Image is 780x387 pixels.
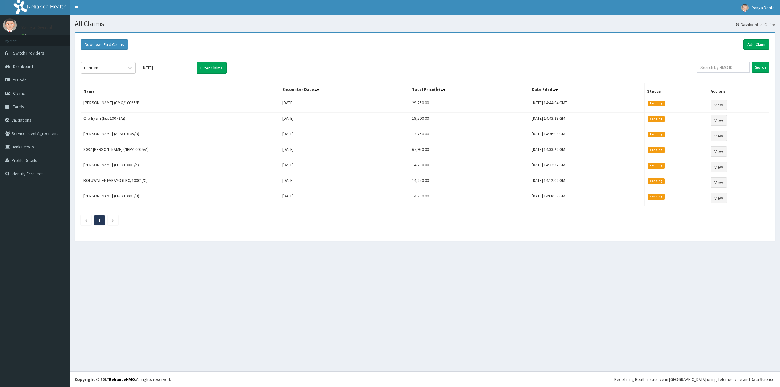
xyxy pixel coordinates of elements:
footer: All rights reserved. [70,371,780,387]
td: [PERSON_NAME] (CMG/10065/B) [81,97,280,113]
a: Page 1 is your current page [98,218,101,223]
a: View [711,177,727,188]
td: Ofa Eyam (hsi/10072/a) [81,113,280,128]
img: User Image [741,4,749,12]
a: View [711,115,727,126]
a: View [711,100,727,110]
h1: All Claims [75,20,775,28]
td: [DATE] [280,175,409,190]
a: View [711,193,727,203]
th: Encounter Date [280,83,409,97]
input: Search by HMO ID [697,62,750,73]
td: [PERSON_NAME] (ALS/10105/B) [81,128,280,144]
td: 29,250.00 [409,97,529,113]
button: Download Paid Claims [81,39,128,50]
td: 14,250.00 [409,190,529,206]
a: View [711,131,727,141]
span: Yanga Dental [752,5,775,10]
td: [DATE] [280,113,409,128]
a: Previous page [85,218,87,223]
td: 19,500.00 [409,113,529,128]
th: Total Price(₦) [409,83,529,97]
td: 14,250.00 [409,175,529,190]
button: Filter Claims [197,62,227,74]
span: Pending [648,178,665,184]
span: Pending [648,116,665,122]
td: 8037 [PERSON_NAME] (NBP/10025/A) [81,144,280,159]
a: View [711,162,727,172]
input: Select Month and Year [139,62,193,73]
span: Tariffs [13,104,24,109]
span: Pending [648,194,665,199]
span: Pending [648,101,665,106]
span: Pending [648,163,665,168]
td: [DATE] 14:36:03 GMT [529,128,644,144]
span: Pending [648,147,665,153]
a: RelianceHMO [109,377,135,382]
th: Date Filed [529,83,644,97]
input: Search [752,62,769,73]
td: 12,750.00 [409,128,529,144]
td: 14,250.00 [409,159,529,175]
span: Switch Providers [13,50,44,56]
th: Actions [708,83,769,97]
p: Yanga Dental [21,25,53,30]
a: Online [21,33,36,37]
a: Next page [112,218,114,223]
span: Dashboard [13,64,33,69]
td: [DATE] 14:44:04 GMT [529,97,644,113]
img: User Image [3,18,17,32]
td: [DATE] 14:32:27 GMT [529,159,644,175]
td: [PERSON_NAME] (LBC/10001/A) [81,159,280,175]
td: [DATE] 14:08:13 GMT [529,190,644,206]
td: [DATE] 14:33:22 GMT [529,144,644,159]
div: Redefining Heath Insurance in [GEOGRAPHIC_DATA] using Telemedicine and Data Science! [614,376,775,382]
a: Add Claim [743,39,769,50]
td: [DATE] [280,128,409,144]
td: [DATE] [280,144,409,159]
li: Claims [759,22,775,27]
span: Claims [13,91,25,96]
td: [DATE] [280,159,409,175]
strong: Copyright © 2017 . [75,377,136,382]
th: Status [644,83,708,97]
a: Dashboard [736,22,758,27]
div: PENDING [84,65,100,71]
td: [DATE] 14:43:28 GMT [529,113,644,128]
td: [DATE] [280,97,409,113]
span: Pending [648,132,665,137]
th: Name [81,83,280,97]
td: [DATE] 14:12:02 GMT [529,175,644,190]
td: [PERSON_NAME] (LBC/10001/B) [81,190,280,206]
td: 67,950.00 [409,144,529,159]
a: View [711,146,727,157]
td: BOLUWATIFE FABAYO (LBC/10001/C) [81,175,280,190]
td: [DATE] [280,190,409,206]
